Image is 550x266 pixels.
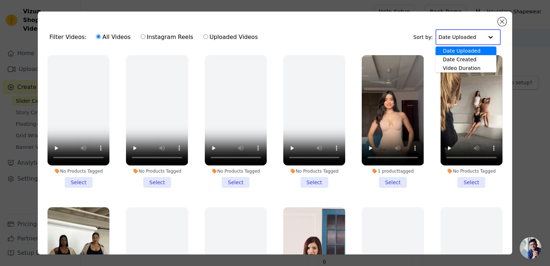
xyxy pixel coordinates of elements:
[436,46,496,55] div: Date Uploaded
[205,168,267,174] div: No Products Tagged
[441,168,502,174] div: No Products Tagged
[96,32,131,42] label: All Videos
[140,32,194,42] label: Instagram Reels
[49,29,262,45] div: Filter Videos:
[436,64,496,72] div: Video Duration
[283,168,345,174] div: No Products Tagged
[362,168,424,174] div: 1 product tagged
[126,168,188,174] div: No Products Tagged
[520,237,541,259] div: Open chat
[436,55,496,64] div: Date Created
[203,32,258,42] label: Uploaded Videos
[413,29,501,45] div: Sort by:
[498,17,506,26] button: Close modal
[48,168,109,174] div: No Products Tagged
